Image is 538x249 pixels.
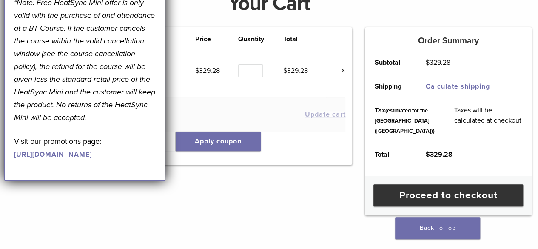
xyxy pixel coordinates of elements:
[305,111,345,118] button: Update cart
[426,58,430,67] span: $
[426,150,430,159] span: $
[426,150,453,159] bdi: 329.28
[444,98,532,143] td: Taxes will be calculated at checkout
[365,98,444,143] th: Tax
[195,66,220,75] bdi: 329.28
[334,65,345,76] a: Remove this item
[373,184,523,206] a: Proceed to checkout
[238,34,283,44] th: Quantity
[14,135,156,160] p: Visit our promotions page:
[395,217,480,239] a: Back To Top
[365,51,416,74] th: Subtotal
[14,150,92,159] a: [URL][DOMAIN_NAME]
[365,143,416,166] th: Total
[426,58,450,67] bdi: 329.28
[283,66,308,75] bdi: 329.28
[375,107,435,135] small: (estimated for the [GEOGRAPHIC_DATA] ([GEOGRAPHIC_DATA]))
[283,66,287,75] span: $
[365,74,416,98] th: Shipping
[283,34,326,44] th: Total
[195,66,199,75] span: $
[426,82,490,91] a: Calculate shipping
[365,36,532,46] h5: Order Summary
[195,34,238,44] th: Price
[176,132,261,151] button: Apply coupon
